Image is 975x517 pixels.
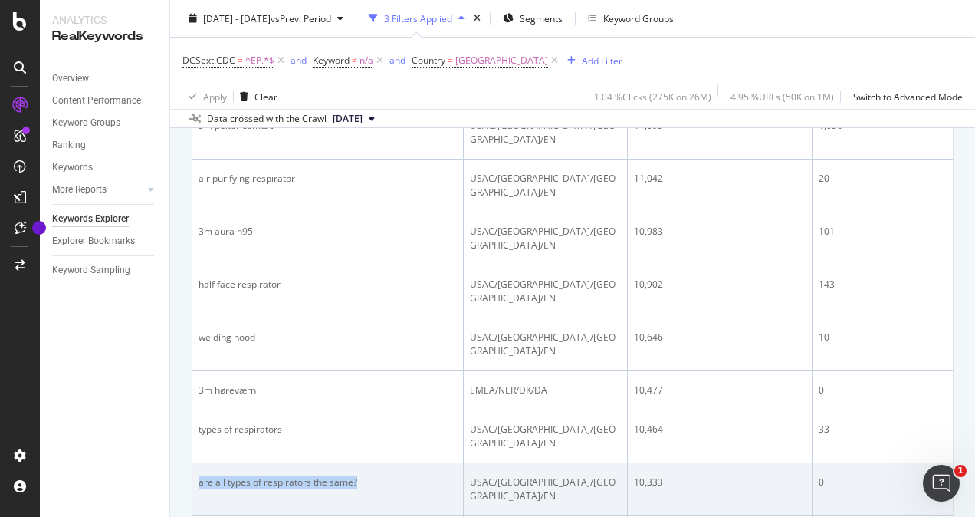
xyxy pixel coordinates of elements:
button: and [291,53,307,68]
button: Switch to Advanced Mode [847,84,963,109]
span: ^EP.*$ [245,50,274,71]
div: USAC/[GEOGRAPHIC_DATA]/[GEOGRAPHIC_DATA]/EN [470,172,621,199]
button: and [389,53,405,68]
span: Country [412,54,445,67]
button: Segments [497,6,569,31]
div: Content Performance [52,93,141,109]
a: Keywords [52,160,159,176]
a: Explorer Bookmarks [52,233,159,249]
div: 10,646 [634,331,806,344]
div: 10 [819,331,947,344]
div: USAC/[GEOGRAPHIC_DATA]/[GEOGRAPHIC_DATA]/EN [470,331,621,358]
div: times [471,11,484,26]
div: Data crossed with the Crawl [207,112,327,126]
span: = [238,54,243,67]
a: More Reports [52,182,143,198]
span: ≠ [352,54,357,67]
span: 1 [954,465,967,477]
a: Keyword Groups [52,115,159,131]
div: USAC/[GEOGRAPHIC_DATA]/[GEOGRAPHIC_DATA]/EN [470,476,621,503]
div: Overview [52,71,89,87]
div: RealKeywords [52,28,157,45]
div: 10,333 [634,476,806,489]
div: Clear [254,90,277,103]
span: vs Prev. Period [271,12,331,25]
div: 3m aura n95 [199,225,457,239]
div: USAC/[GEOGRAPHIC_DATA]/[GEOGRAPHIC_DATA]/EN [470,225,621,252]
div: Keyword Groups [603,12,674,25]
div: 101 [819,225,947,239]
a: Keyword Sampling [52,262,159,278]
div: 20 [819,172,947,186]
iframe: Intercom live chat [923,465,960,502]
div: 10,902 [634,278,806,291]
div: 3 Filters Applied [384,12,452,25]
span: [DATE] - [DATE] [203,12,271,25]
span: Segments [520,12,563,25]
div: 11,042 [634,172,806,186]
div: 4.95 % URLs ( 50K on 1M ) [730,90,834,103]
span: n/a [359,50,373,71]
div: Tooltip anchor [32,221,46,235]
button: Keyword Groups [582,6,680,31]
button: [DATE] [327,110,381,128]
div: welding hood [199,331,457,344]
span: DCSext.CDC [182,54,235,67]
div: 33 [819,423,947,436]
button: 3 Filters Applied [363,6,471,31]
div: Keyword Sampling [52,262,130,278]
div: 10,477 [634,384,806,397]
div: types of respirators [199,423,457,436]
button: Add Filter [561,51,622,70]
a: Keywords Explorer [52,211,159,227]
div: 10,464 [634,423,806,436]
button: Clear [234,84,277,109]
div: 0 [819,384,947,397]
div: Explorer Bookmarks [52,233,135,249]
span: Keyword [313,54,350,67]
button: [DATE] - [DATE]vsPrev. Period [182,6,350,31]
div: 3m høreværn [199,384,457,397]
div: half face respirator [199,278,457,291]
div: Keywords [52,160,93,176]
div: 10,983 [634,225,806,239]
a: Overview [52,71,159,87]
div: USAC/[GEOGRAPHIC_DATA]/[GEOGRAPHIC_DATA]/EN [470,278,621,305]
div: are all types of respirators the same? [199,476,457,489]
div: Keywords Explorer [52,211,129,227]
div: 1.04 % Clicks ( 275K on 26M ) [594,90,711,103]
div: Ranking [52,137,86,153]
div: Apply [203,90,227,103]
a: Content Performance [52,93,159,109]
div: Analytics [52,12,157,28]
div: Switch to Advanced Mode [853,90,963,103]
div: USAC/[GEOGRAPHIC_DATA]/[GEOGRAPHIC_DATA]/EN [470,423,621,450]
div: and [291,54,307,67]
div: air purifying respirator [199,172,457,186]
div: and [389,54,405,67]
div: USAC/[GEOGRAPHIC_DATA]/[GEOGRAPHIC_DATA]/EN [470,119,621,147]
div: 0 [819,476,947,489]
a: Ranking [52,137,159,153]
div: EMEA/NER/DK/DA [470,384,621,397]
span: 2025 Jul. 6th [333,112,363,126]
div: Add Filter [582,54,622,67]
span: [GEOGRAPHIC_DATA] [455,50,548,71]
span: = [448,54,453,67]
div: Keyword Groups [52,115,120,131]
button: Apply [182,84,227,109]
div: More Reports [52,182,107,198]
div: 143 [819,278,947,291]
